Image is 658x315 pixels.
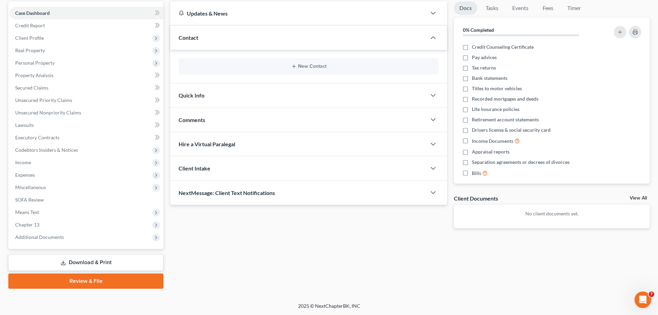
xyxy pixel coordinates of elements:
span: Lawsuits [15,122,34,128]
div: 2025 © NextChapterBK, INC [132,303,526,315]
a: View All [630,196,647,201]
span: Income [15,159,31,165]
a: Property Analysis [10,69,163,82]
span: Chapter 13 [15,222,39,228]
a: Fees [537,1,559,15]
strong: 0% Completed [463,27,494,33]
span: Property Analysis [15,72,54,78]
span: Codebtors Insiders & Notices [15,147,78,153]
span: Credit Counseling Certificate [472,44,534,50]
a: SOFA Review [10,194,163,206]
span: Unsecured Nonpriority Claims [15,110,81,115]
span: SOFA Review [15,197,44,203]
span: Case Dashboard [15,10,50,16]
a: Unsecured Priority Claims [10,94,163,106]
a: Case Dashboard [10,7,163,19]
span: Quick Info [179,92,204,99]
span: Expenses [15,172,35,178]
span: Means Test [15,209,39,215]
span: Real Property [15,47,45,53]
a: Docs [454,1,477,15]
span: Recorded mortgages and deeds [472,95,538,102]
div: Updates & News [179,10,418,17]
span: NextMessage: Client Text Notifications [179,189,275,196]
p: No client documents yet. [459,210,644,217]
a: Review & File [8,274,163,289]
span: Pay advices [472,54,497,61]
span: Drivers license & social security card [472,127,551,133]
span: Miscellaneous [15,184,46,190]
span: Additional Documents [15,234,64,240]
a: Credit Report [10,19,163,32]
span: 7 [649,291,654,297]
span: Bank statements [472,75,507,82]
span: Comments [179,117,205,123]
span: Income Documents [472,138,513,145]
span: Unsecured Priority Claims [15,97,72,103]
span: Credit Report [15,22,45,28]
a: Executory Contracts [10,131,163,144]
span: Personal Property [15,60,55,66]
span: Secured Claims [15,85,48,91]
button: New Contact [184,64,433,69]
span: Titles to motor vehicles [472,85,522,92]
span: Bills [472,170,481,177]
a: Download & Print [8,254,163,271]
a: Tasks [480,1,504,15]
span: Executory Contracts [15,135,59,140]
iframe: Intercom live chat [635,291,651,308]
a: Timer [562,1,587,15]
span: Contact [179,34,198,41]
div: Client Documents [454,195,498,202]
span: Client Intake [179,165,210,172]
span: Retirement account statements [472,116,539,123]
span: Appraisal reports [472,148,509,155]
span: Life insurance policies [472,106,519,113]
span: Client Profile [15,35,44,41]
a: Events [507,1,534,15]
a: Unsecured Nonpriority Claims [10,106,163,119]
span: Hire a Virtual Paralegal [179,141,235,147]
span: Tax returns [472,64,496,71]
a: Lawsuits [10,119,163,131]
a: Secured Claims [10,82,163,94]
span: Separation agreements or decrees of divorces [472,159,570,166]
